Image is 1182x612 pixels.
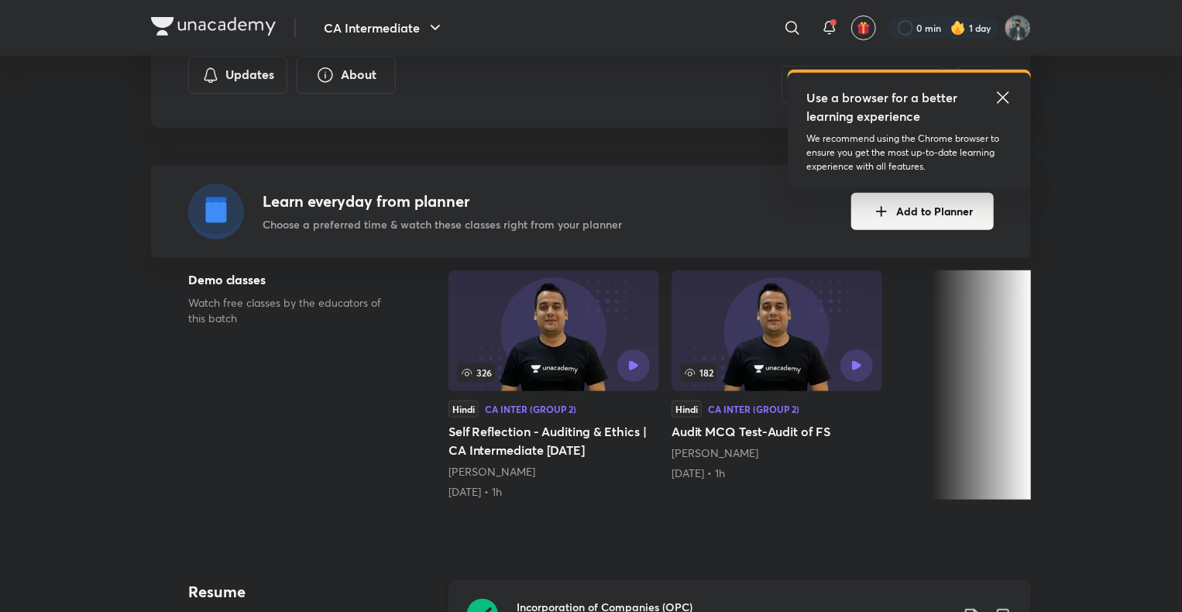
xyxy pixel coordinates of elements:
p: Choose a preferred time & watch these classes right from your planner [263,216,622,232]
button: Updates [188,57,287,94]
h4: Learn everyday from planner [263,190,622,213]
a: Company Logo [151,17,276,40]
button: avatar [851,15,876,40]
div: CA Inter (Group 2) [708,404,799,414]
a: [PERSON_NAME] [672,445,758,460]
p: We recommend using the Chrome browser to ensure you get the most up-to-date learning experience w... [806,132,1012,174]
img: streak [950,20,966,36]
div: Hindi [448,401,479,418]
button: Add to Planner [851,193,994,230]
a: [PERSON_NAME] [448,464,535,479]
button: false [957,66,994,103]
a: Audit MCQ Test-Audit of FS [672,270,882,481]
div: 20th Jul • 1h [448,484,659,500]
a: Self Reflection - Auditing & Ethics | CA Intermediate May'25 [448,270,659,500]
div: Ankit Oberoi [672,445,882,461]
h5: Use a browser for a better learning experience [806,88,960,125]
img: Company Logo [151,17,276,36]
h5: Demo classes [188,270,399,289]
a: 326HindiCA Inter (Group 2)Self Reflection - Auditing & Ethics | CA Intermediate [DATE][PERSON_NAM... [448,270,659,500]
h4: Resume [188,580,436,603]
button: CA Intermediate [314,12,454,43]
h5: Audit MCQ Test-Audit of FS [672,422,882,441]
div: 17th Aug • 1h [672,466,882,481]
a: 182HindiCA Inter (Group 2)Audit MCQ Test-Audit of FS[PERSON_NAME][DATE] • 1h [672,270,882,481]
div: CA Inter (Group 2) [485,404,576,414]
p: Watch free classes by the educators of this batch [188,295,399,326]
img: avatar [857,21,871,35]
span: 182 [681,363,716,382]
span: 326 [458,363,495,382]
h5: Self Reflection - Auditing & Ethics | CA Intermediate [DATE] [448,422,659,459]
button: About [297,57,396,94]
div: Ankit Oberoi [448,464,659,480]
img: Harsh Raj [1005,15,1031,41]
button: Enrolled [782,66,944,103]
div: Hindi [672,401,702,418]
